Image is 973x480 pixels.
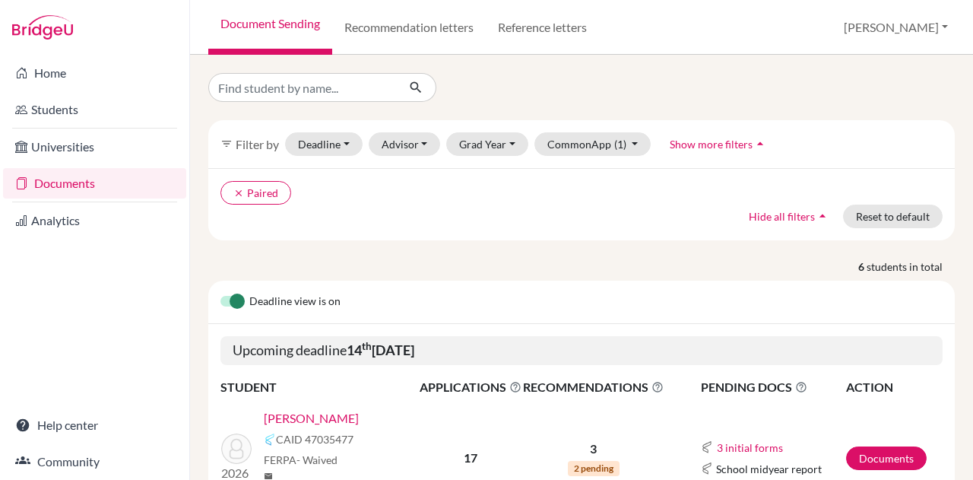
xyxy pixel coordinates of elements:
[264,409,359,428] a: [PERSON_NAME]
[420,378,521,396] span: APPLICATIONS
[220,138,233,150] i: filter_list
[815,208,830,224] i: arrow_drop_up
[446,132,528,156] button: Grad Year
[362,340,372,352] sup: th
[3,132,186,162] a: Universities
[523,378,664,396] span: RECOMMENDATIONS
[749,210,815,223] span: Hide all filters
[523,440,664,458] p: 3
[3,94,186,125] a: Students
[846,447,927,470] a: Documents
[716,439,784,456] button: 3 initial forms
[716,461,822,477] span: School midyear report
[843,205,943,228] button: Reset to default
[369,132,441,156] button: Advisor
[233,188,244,199] i: clear
[534,132,651,156] button: CommonApp(1)
[208,73,397,102] input: Find student by name...
[12,15,73,40] img: Bridge-U
[3,58,186,88] a: Home
[264,434,276,446] img: Common App logo
[220,181,291,205] button: clearPaired
[867,259,955,275] span: students in total
[3,168,186,199] a: Documents
[236,137,279,151] span: Filter by
[701,441,713,453] img: Common App logo
[614,138,626,151] span: (1)
[249,293,341,311] span: Deadline view is on
[276,431,353,447] span: CAID 47035477
[220,336,943,365] h5: Upcoming deadline
[670,138,753,151] span: Show more filters
[701,463,713,475] img: Common App logo
[347,342,414,358] b: 14 [DATE]
[3,205,186,236] a: Analytics
[568,461,620,476] span: 2 pending
[464,450,477,465] b: 17
[285,132,363,156] button: Deadline
[3,410,186,440] a: Help center
[221,434,252,464] img: Atzbach, Amelia
[753,136,768,151] i: arrow_drop_up
[845,377,943,397] th: ACTION
[858,259,867,275] strong: 6
[736,205,843,228] button: Hide all filtersarrow_drop_up
[296,453,338,466] span: - Waived
[3,447,186,477] a: Community
[701,378,845,396] span: PENDING DOCS
[264,452,338,468] span: FERPA
[837,13,955,42] button: [PERSON_NAME]
[657,132,781,156] button: Show more filtersarrow_drop_up
[220,377,419,397] th: STUDENT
